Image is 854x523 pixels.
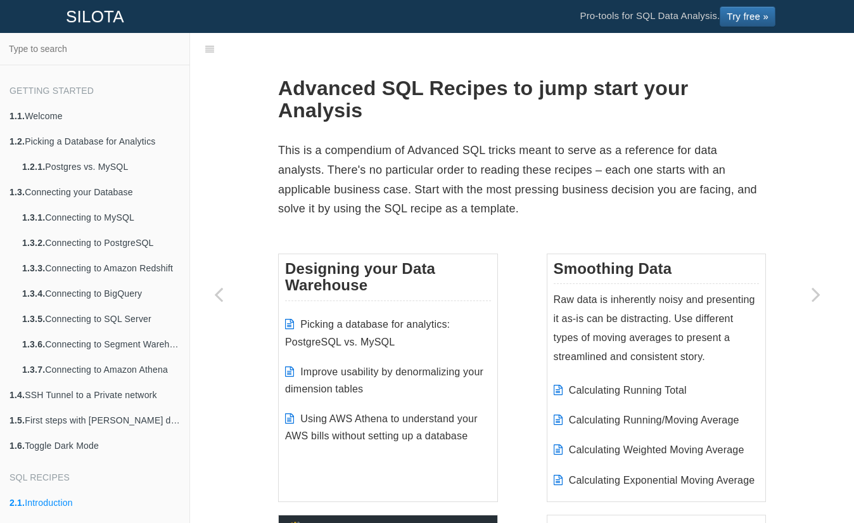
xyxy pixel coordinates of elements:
[10,415,25,425] b: 1.5.
[22,238,45,248] b: 1.3.2.
[278,77,766,122] h1: Advanced SQL Recipes to jump start your Analysis
[13,332,189,357] a: 1.3.6.Connecting to Segment Warehouse
[190,65,247,523] a: Previous page: Toggle Dark Mode
[278,141,766,218] p: This is a compendium of Advanced SQL tricks meant to serve as a reference for data analysts. Ther...
[10,441,25,451] b: 1.6.
[569,444,744,455] a: Calculating Weighted Moving Average
[10,187,25,197] b: 1.3.
[569,415,739,425] a: Calculating Running/Moving Average
[22,162,45,172] b: 1.2.1.
[13,205,189,230] a: 1.3.1.Connecting to MySQL
[10,136,25,146] b: 1.2.
[567,1,788,32] li: Pro-tools for SQL Data Analysis.
[554,261,760,284] h3: Smoothing Data
[13,255,189,281] a: 1.3.3.Connecting to Amazon Redshift
[10,498,25,508] b: 2.1.
[13,357,189,382] a: 1.3.7.Connecting to Amazon Athena
[13,281,189,306] a: 1.3.4.Connecting to BigQuery
[554,290,760,366] p: Raw data is inherently noisy and presenting it as-is can be distracting. Use different types of m...
[22,288,45,299] b: 1.3.4.
[285,319,450,347] a: Picking a database for analytics: PostgreSQL vs. MySQL
[56,1,134,32] a: SILOTA
[22,365,45,375] b: 1.3.7.
[13,306,189,332] a: 1.3.5.Connecting to SQL Server
[720,6,775,27] a: Try free »
[787,65,844,523] a: Next page: Calculating Running Total
[13,154,189,179] a: 1.2.1.Postgres vs. MySQL
[10,390,25,400] b: 1.4.
[285,413,478,441] a: Using AWS Athena to understand your AWS bills without setting up a database
[22,339,45,349] b: 1.3.6.
[22,212,45,223] b: 1.3.1.
[13,230,189,255] a: 1.3.2.Connecting to PostgreSQL
[285,366,483,394] a: Improve usability by denormalizing your dimension tables
[4,37,186,61] input: Type to search
[10,111,25,121] b: 1.1.
[285,261,491,301] h3: Designing your Data Warehouse
[22,314,45,324] b: 1.3.5.
[22,263,45,273] b: 1.3.3.
[569,385,687,396] a: Calculating Running Total
[569,475,755,486] a: Calculating Exponential Moving Average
